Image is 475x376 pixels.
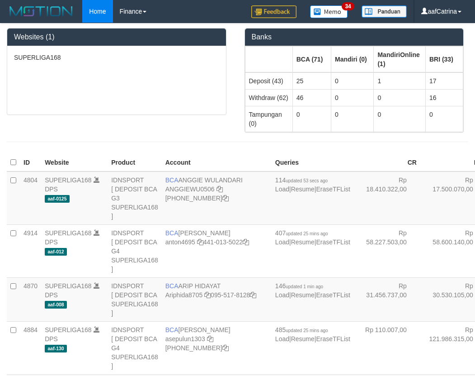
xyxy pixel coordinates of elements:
[275,326,350,343] span: | |
[108,171,162,225] td: IDNSPORT [ DEPOSIT BCA G3 SUPERLIGA168 ]
[425,106,463,132] td: 0
[162,277,272,321] td: ARIP HIDAYAT 095-517-8128
[331,72,373,90] td: 0
[165,238,195,246] a: anton4695
[286,328,328,333] span: updated 25 mins ago
[275,282,350,299] span: | |
[291,186,315,193] a: Resume
[165,186,215,193] a: ANGGIEWU0506
[354,171,420,225] td: Rp 18.410.322,00
[162,171,272,225] td: ANGGIE WULANDARI [PHONE_NUMBER]
[45,176,92,184] a: SUPERLIGA168
[316,186,350,193] a: EraseTFList
[275,238,289,246] a: Load
[374,46,425,72] th: Group: activate to sort column ascending
[108,154,162,171] th: Product
[275,186,289,193] a: Load
[342,2,354,10] span: 34
[245,46,292,72] th: Group: activate to sort column ascending
[291,335,315,343] a: Resume
[425,72,463,90] td: 17
[425,89,463,106] td: 16
[374,89,425,106] td: 0
[354,224,420,277] td: Rp 58.227.503,00
[14,53,219,62] p: SUPERLIGA168
[45,195,70,203] span: aaf-0125
[286,178,328,183] span: updated 53 secs ago
[45,301,67,309] span: aaf-008
[165,326,179,333] span: BCA
[162,154,272,171] th: Account
[316,335,350,343] a: EraseTFList
[197,238,203,246] a: Copy anton4695 to clipboard
[45,345,67,352] span: aaf-130
[41,154,108,171] th: Website
[275,229,350,246] span: | |
[316,238,350,246] a: EraseTFList
[291,238,315,246] a: Resume
[275,282,323,290] span: 146
[425,46,463,72] th: Group: activate to sort column ascending
[216,186,223,193] a: Copy ANGGIEWU0506 to clipboard
[165,176,179,184] span: BCA
[45,282,92,290] a: SUPERLIGA168
[331,89,373,106] td: 0
[162,224,272,277] td: [PERSON_NAME] 441-013-5022
[14,33,219,41] h3: Websites (1)
[207,335,213,343] a: Copy asepulun1303 to clipboard
[310,5,348,18] img: Button%20Memo.svg
[165,229,179,237] span: BCA
[20,321,41,374] td: 4884
[292,46,331,72] th: Group: activate to sort column ascending
[286,284,323,289] span: updated 1 min ago
[275,229,328,237] span: 407
[292,72,331,90] td: 25
[108,224,162,277] td: IDNSPORT [ DEPOSIT BCA G4 SUPERLIGA168 ]
[286,231,328,236] span: updated 25 mins ago
[41,171,108,225] td: DPS
[354,277,420,321] td: Rp 31.456.737,00
[245,106,292,132] td: Tampungan (0)
[45,229,92,237] a: SUPERLIGA168
[291,291,315,299] a: Resume
[354,154,420,171] th: CR
[165,282,179,290] span: BCA
[331,46,373,72] th: Group: activate to sort column ascending
[331,106,373,132] td: 0
[20,277,41,321] td: 4870
[204,291,211,299] a: Copy Ariphida8705 to clipboard
[354,321,420,374] td: Rp 110.007,00
[222,195,229,202] a: Copy 4062213373 to clipboard
[275,291,289,299] a: Load
[374,106,425,132] td: 0
[374,72,425,90] td: 1
[45,326,92,333] a: SUPERLIGA168
[275,176,328,184] span: 114
[292,89,331,106] td: 46
[45,248,67,256] span: aaf-012
[275,335,289,343] a: Load
[362,5,407,18] img: panduan.png
[251,5,296,18] img: Feedback.jpg
[243,238,249,246] a: Copy 4410135022 to clipboard
[20,224,41,277] td: 4914
[316,291,350,299] a: EraseTFList
[245,89,292,106] td: Withdraw (62)
[222,344,229,352] a: Copy 4062281875 to clipboard
[275,326,328,333] span: 485
[41,321,108,374] td: DPS
[108,277,162,321] td: IDNSPORT [ DEPOSIT BCA SUPERLIGA168 ]
[250,291,256,299] a: Copy 0955178128 to clipboard
[252,33,457,41] h3: Banks
[41,224,108,277] td: DPS
[7,5,75,18] img: MOTION_logo.png
[165,335,205,343] a: asepulun1303
[272,154,354,171] th: Queries
[20,154,41,171] th: ID
[292,106,331,132] td: 0
[20,171,41,225] td: 4804
[162,321,272,374] td: [PERSON_NAME] [PHONE_NUMBER]
[108,321,162,374] td: IDNSPORT [ DEPOSIT BCA G4 SUPERLIGA168 ]
[165,291,203,299] a: Ariphida8705
[275,176,350,193] span: | |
